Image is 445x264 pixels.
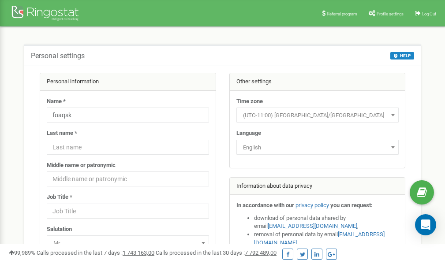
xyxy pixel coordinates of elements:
strong: you can request: [330,202,373,208]
h5: Personal settings [31,52,85,60]
label: Time zone [236,97,263,106]
a: [EMAIL_ADDRESS][DOMAIN_NAME] [268,223,357,229]
label: Name * [47,97,66,106]
span: (UTC-11:00) Pacific/Midway [239,109,396,122]
u: 7 792 489,00 [245,249,277,256]
input: Job Title [47,204,209,219]
label: Middle name or patronymic [47,161,116,170]
label: Salutation [47,225,72,234]
input: Last name [47,140,209,155]
span: English [236,140,399,155]
span: 99,989% [9,249,35,256]
span: Mr. [47,235,209,250]
span: (UTC-11:00) Pacific/Midway [236,108,399,123]
li: download of personal data shared by email , [254,214,399,231]
span: Log Out [422,11,436,16]
label: Language [236,129,261,138]
span: Calls processed in the last 30 days : [156,249,277,256]
strong: In accordance with our [236,202,294,208]
span: Referral program [327,11,357,16]
label: Job Title * [47,193,72,201]
div: Information about data privacy [230,178,405,195]
a: privacy policy [295,202,329,208]
u: 1 743 163,00 [123,249,154,256]
div: Open Intercom Messenger [415,214,436,235]
button: HELP [390,52,414,59]
div: Personal information [40,73,216,91]
span: Profile settings [377,11,404,16]
span: Calls processed in the last 7 days : [37,249,154,256]
input: Name [47,108,209,123]
span: Mr. [50,237,206,249]
div: Other settings [230,73,405,91]
span: English [239,141,396,154]
label: Last name * [47,129,77,138]
li: removal of personal data by email , [254,231,399,247]
input: Middle name or patronymic [47,171,209,186]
